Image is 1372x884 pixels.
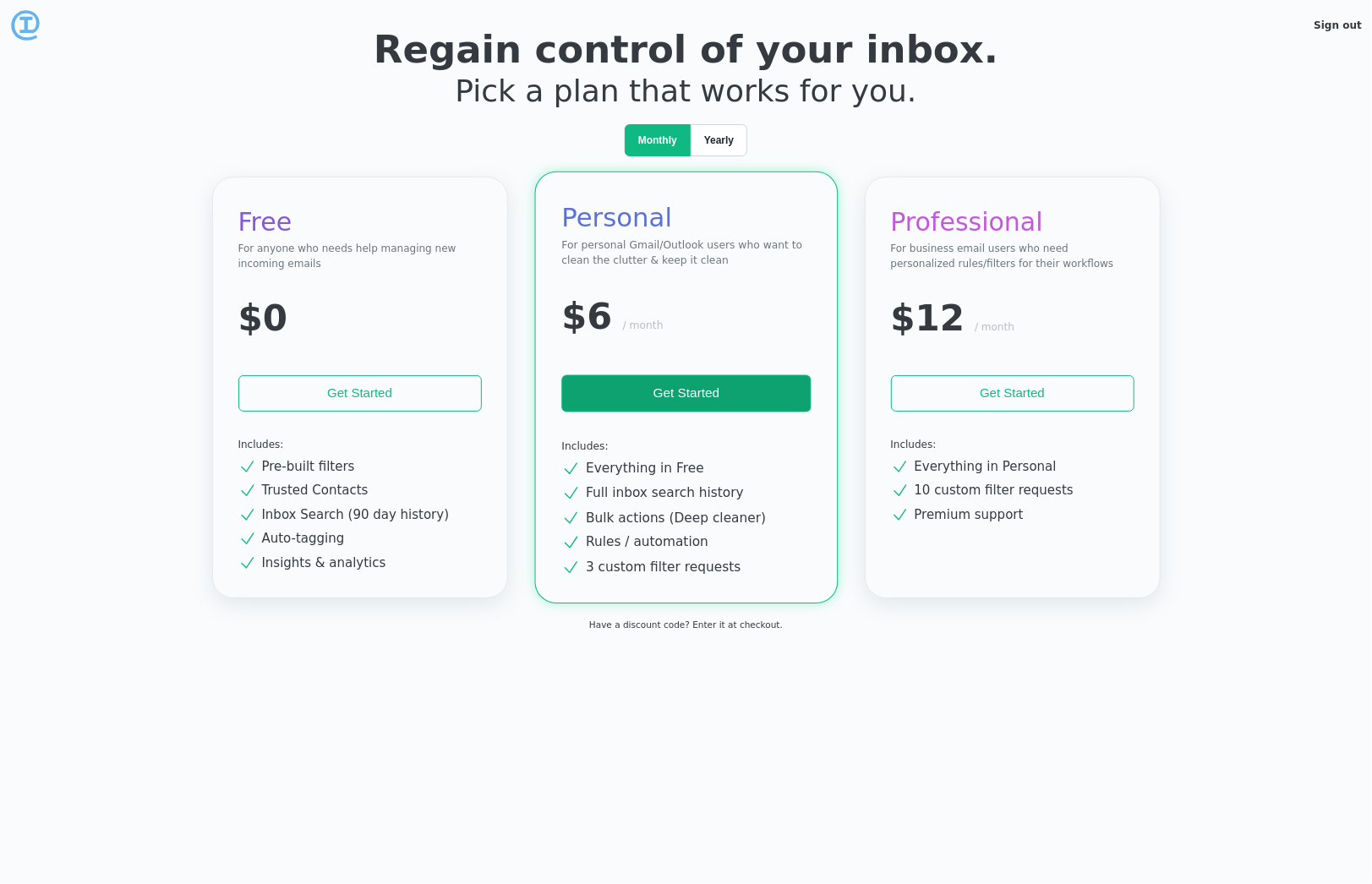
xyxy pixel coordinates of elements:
div: Rules / automation [561,532,778,552]
div: Regain control of your inbox. [261,30,1111,68]
span: Personal [561,203,672,233]
div: Monthly [625,124,691,156]
span: Professional [891,207,1043,237]
div: Premium support [891,505,1102,525]
button: Get Started [238,375,482,412]
span: Yearly [704,133,734,148]
div: / month [622,318,663,333]
img: logo [10,10,41,41]
div: Includes: [561,438,811,453]
div: For business email users who need personalized rules/filters for their workflows [891,241,1134,271]
div: Inbox Search (90 day history) [238,505,450,525]
div: $12 [891,292,965,345]
div: Includes: [238,437,482,452]
button: Get Started [891,375,1134,412]
div: $0 [238,292,287,345]
div: For anyone who needs help managing new incoming emails [238,241,482,271]
button: Get Started [561,375,811,412]
div: Everything in Personal [891,457,1102,477]
div: Pick a plan that works for you. [261,68,1111,114]
div: Bulk actions (Deep cleaner) [561,508,778,527]
div: 10 custom filter requests [891,481,1102,500]
div: Yearly [691,124,747,156]
div: $6 [561,289,612,344]
div: Everything in Free [561,459,778,478]
div: Auto-tagging [238,529,450,548]
div: Full inbox search history [561,483,778,503]
span: Monthly [638,133,677,148]
div: Trusted Contacts [238,481,450,500]
span: Free [238,207,292,237]
div: Includes: [891,437,1134,452]
div: Insights & analytics [238,554,450,573]
div: Pre-built filters [238,457,450,477]
div: Have a discount code? Enter it at checkout. [589,619,783,631]
div: 3 custom filter requests [561,557,778,576]
div: / month [975,319,1014,335]
div: For personal Gmail/Outlook users who want to clean the clutter & keep it clean [561,237,811,269]
a: Sign out [1314,19,1362,31]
